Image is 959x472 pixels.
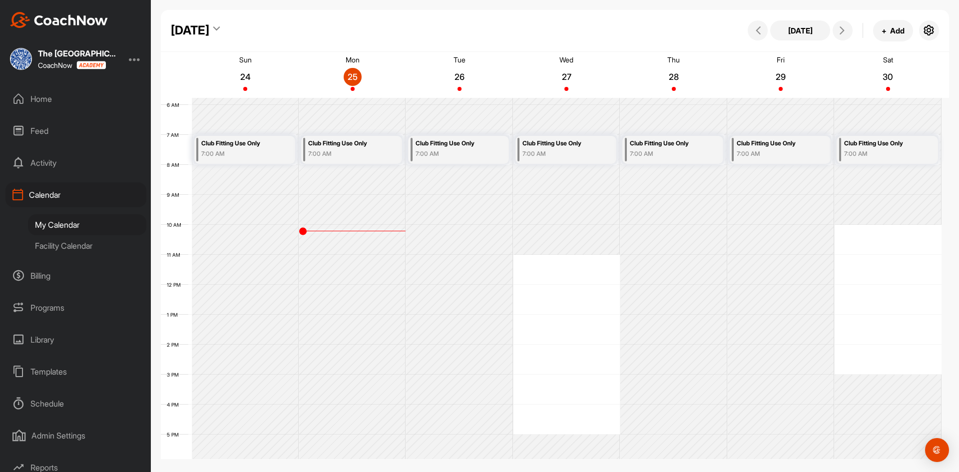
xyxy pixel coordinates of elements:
p: Mon [346,55,360,64]
p: 24 [236,72,254,82]
div: 3 PM [161,372,189,378]
div: 1 PM [161,312,188,318]
div: Club Fitting Use Only [630,138,707,149]
div: Programs [5,295,146,320]
div: Club Fitting Use Only [522,138,599,149]
div: Club Fitting Use Only [844,138,922,149]
p: Tue [454,55,466,64]
div: 7:00 AM [737,149,814,158]
div: 7:00 AM [308,149,385,158]
p: Sun [239,55,252,64]
div: Billing [5,263,146,288]
a: August 27, 2025 [513,52,620,98]
p: Wed [559,55,573,64]
div: 10 AM [161,222,191,228]
div: 2 PM [161,342,189,348]
div: 7:00 AM [630,149,707,158]
div: 6 AM [161,102,189,108]
div: 12 PM [161,282,191,288]
p: Fri [777,55,785,64]
div: 7:00 AM [522,149,599,158]
div: 7 AM [161,132,189,138]
div: Calendar [5,182,146,207]
div: 9 AM [161,192,189,198]
div: CoachNow [38,61,106,69]
a: August 24, 2025 [192,52,299,98]
a: August 30, 2025 [835,52,942,98]
div: Admin Settings [5,423,146,448]
div: Templates [5,359,146,384]
div: 7:00 AM [201,149,278,158]
p: 27 [557,72,575,82]
div: Club Fitting Use Only [201,138,278,149]
div: Facility Calendar [28,235,146,256]
p: 25 [344,72,362,82]
div: Club Fitting Use Only [416,138,492,149]
p: 28 [665,72,683,82]
div: 5 PM [161,432,189,438]
img: CoachNow [10,12,108,28]
div: Club Fitting Use Only [737,138,814,149]
p: 26 [451,72,469,82]
div: 11 AM [161,252,190,258]
div: Schedule [5,391,146,416]
div: 7:00 AM [844,149,922,158]
a: August 29, 2025 [727,52,834,98]
p: Thu [667,55,680,64]
span: + [882,25,887,36]
button: +Add [873,20,913,41]
img: square_21a52c34a1b27affb0df1d7893c918db.jpg [10,48,32,70]
a: August 28, 2025 [620,52,727,98]
p: 29 [772,72,790,82]
div: Feed [5,118,146,143]
div: 4 PM [161,402,189,408]
div: 7:00 AM [416,149,492,158]
button: [DATE] [770,20,830,40]
div: My Calendar [28,214,146,235]
img: CoachNow acadmey [76,61,106,69]
div: [DATE] [171,21,209,39]
div: Activity [5,150,146,175]
p: 30 [879,72,897,82]
a: August 26, 2025 [406,52,513,98]
div: Open Intercom Messenger [925,438,949,462]
a: August 25, 2025 [299,52,406,98]
div: 8 AM [161,162,189,168]
div: Home [5,86,146,111]
div: The [GEOGRAPHIC_DATA] [38,49,118,57]
p: Sat [883,55,893,64]
div: Club Fitting Use Only [308,138,385,149]
div: Library [5,327,146,352]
